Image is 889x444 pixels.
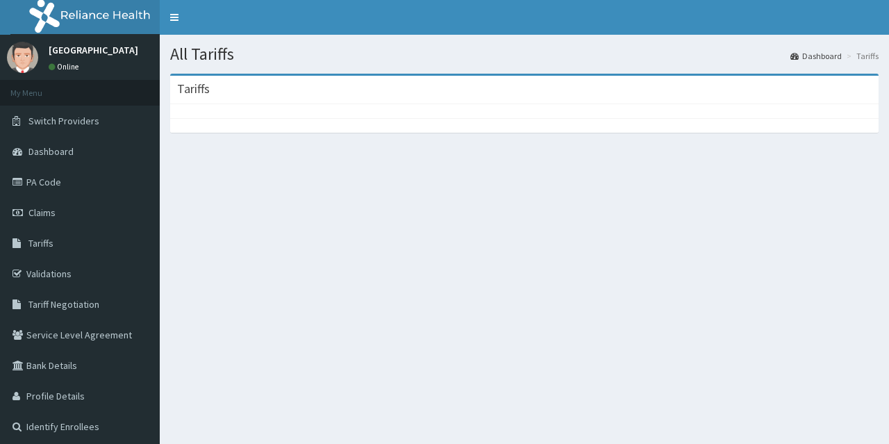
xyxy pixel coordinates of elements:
[28,115,99,127] span: Switch Providers
[28,237,53,249] span: Tariffs
[7,42,38,73] img: User Image
[790,50,842,62] a: Dashboard
[28,145,74,158] span: Dashboard
[843,50,879,62] li: Tariffs
[28,206,56,219] span: Claims
[177,83,210,95] h3: Tariffs
[49,45,138,55] p: [GEOGRAPHIC_DATA]
[49,62,82,72] a: Online
[170,45,879,63] h1: All Tariffs
[28,298,99,311] span: Tariff Negotiation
